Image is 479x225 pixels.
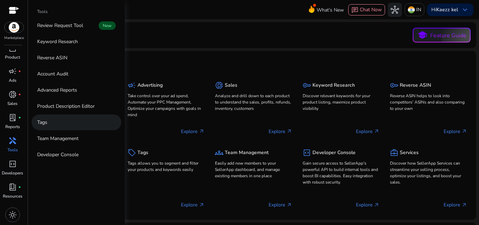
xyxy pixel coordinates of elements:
[37,8,48,15] p: Tools
[2,170,23,176] p: Developers
[199,202,204,208] span: arrow_outward
[360,6,382,13] span: Chat Now
[348,4,385,15] button: chatChat Now
[390,148,398,157] span: business_center
[400,82,431,88] h5: Reverse ASIN
[408,6,415,13] img: in.svg
[181,201,204,209] p: Explore
[444,128,467,135] p: Explore
[417,30,427,40] span: school
[461,202,467,208] span: arrow_outward
[215,93,292,112] p: Analyze and drill down to each product to understand the sales, profits, refunds, inventory, cust...
[215,148,223,157] span: groups
[37,151,79,158] p: Developer Console
[312,82,355,88] h5: Keyword Research
[5,22,23,33] img: amazon.svg
[416,4,421,16] p: IN
[37,102,95,110] p: Product Description Editor
[18,70,21,73] span: fiber_manual_record
[7,100,18,107] p: Sales
[7,147,18,153] p: Tools
[5,54,20,60] p: Product
[215,81,223,90] span: donut_small
[286,202,292,208] span: arrow_outward
[3,193,22,199] p: Resources
[215,160,292,179] p: Easily add new members to your SellerApp dashboard, and manage existing members in one place
[128,81,136,90] span: campaign
[99,21,116,30] span: New
[286,128,292,134] span: arrow_outward
[37,38,78,45] p: Keyword Research
[413,28,471,42] button: schoolFeature Guide
[128,93,205,118] p: Take control over your ad spend, Automate your PPC Management, Optimize your campaigns with goals...
[312,150,356,156] h5: Developer Console
[269,128,292,135] p: Explore
[461,6,469,14] span: keyboard_arrow_down
[303,93,380,112] p: Discover relevant keywords for your product listing, maximize product visibility
[37,119,47,126] p: Tags
[225,150,269,156] h5: Team Management
[374,128,379,134] span: arrow_outward
[181,128,204,135] p: Explore
[303,148,311,157] span: code_blocks
[303,160,380,185] p: Gain secure access to SellerApp's powerful API to build internal tools and boost BI capabilities....
[388,3,402,17] button: hub
[444,201,467,209] p: Explore
[8,160,17,168] span: code_blocks
[390,81,398,90] span: key
[431,7,458,12] p: Hi
[37,70,68,78] p: Account Audit
[461,128,467,134] span: arrow_outward
[137,82,163,88] h5: Advertising
[356,128,379,135] p: Explore
[8,90,17,99] span: donut_small
[18,186,21,188] span: fiber_manual_record
[351,7,358,14] span: chat
[390,93,467,112] p: Reverse ASIN helps to look into competitors' ASINs and also comparing to your own
[303,81,311,90] span: key
[269,201,292,209] p: Explore
[8,113,17,122] span: lab_profile
[356,201,379,209] p: Explore
[317,4,344,16] span: What's New
[137,150,148,156] h5: Tags
[430,31,466,40] p: Feature Guide
[128,160,205,173] p: Tags allows you to segment and filter your products and keywords easily
[390,160,467,185] p: Discover how SellerApp Services can streamline your selling process, optimize your listings, and ...
[37,135,79,142] p: Team Management
[391,6,399,14] span: hub
[374,202,379,208] span: arrow_outward
[8,183,17,191] span: book_4
[225,82,237,88] h5: Sales
[128,148,136,157] span: sell
[199,128,204,134] span: arrow_outward
[37,22,83,29] p: Review Request Tool
[8,67,17,75] span: campaign
[8,137,17,145] span: handyman
[8,44,17,52] span: inventory_2
[9,77,16,84] p: Ads
[4,35,24,41] p: Marketplace
[37,86,77,94] p: Advanced Reports
[18,93,21,96] span: fiber_manual_record
[436,6,458,13] b: Kaezz kel
[8,211,17,219] span: light_mode
[400,150,419,156] h5: Services
[5,124,20,130] p: Reports
[18,116,21,119] span: fiber_manual_record
[37,54,67,61] p: Reverse ASIN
